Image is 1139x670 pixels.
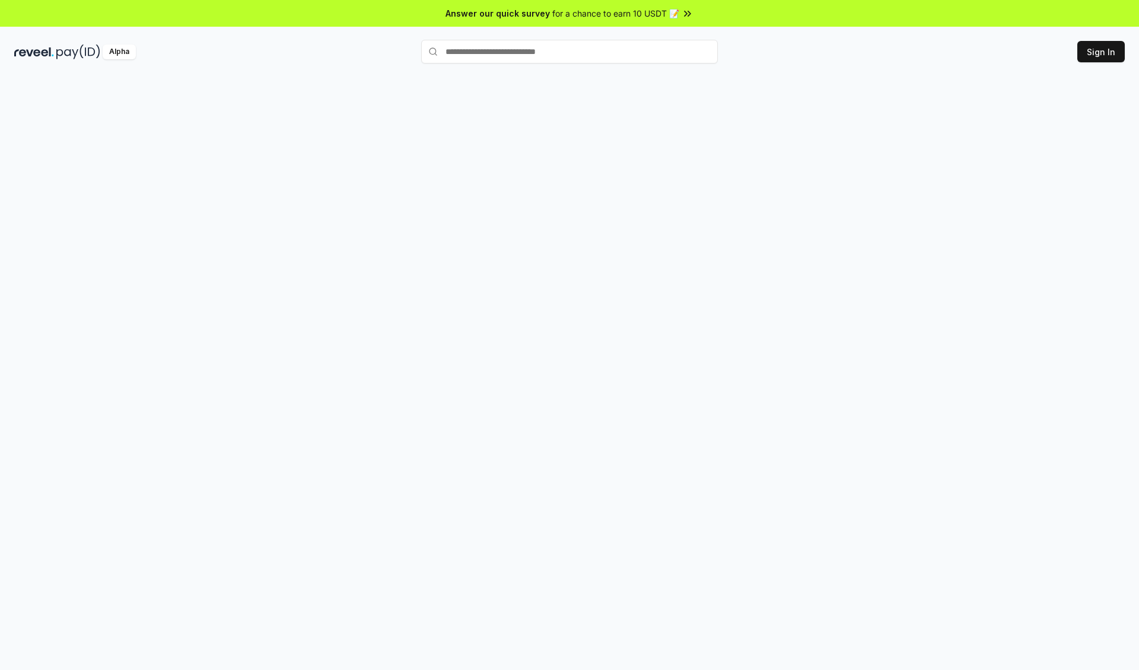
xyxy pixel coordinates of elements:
button: Sign In [1077,41,1125,62]
span: for a chance to earn 10 USDT 📝 [552,7,679,20]
div: Alpha [103,45,136,59]
span: Answer our quick survey [446,7,550,20]
img: pay_id [56,45,100,59]
img: reveel_dark [14,45,54,59]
